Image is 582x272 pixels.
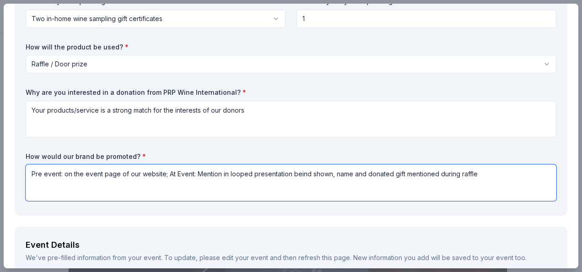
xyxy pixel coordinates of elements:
textarea: Your products/service is a strong match for the interests of our donors [26,101,556,137]
label: How would our brand be promoted? [26,152,556,161]
label: Why are you interested in a donation from PRP Wine International? [26,88,556,97]
label: How will the product be used? [26,43,556,52]
div: We've pre-filled information from your event. To update, please edit your event and then refresh ... [26,252,556,263]
div: Event Details [26,238,556,252]
textarea: Pre event: on the event page of our website; At Event: Mention in looped presentation beind shown... [26,164,556,201]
